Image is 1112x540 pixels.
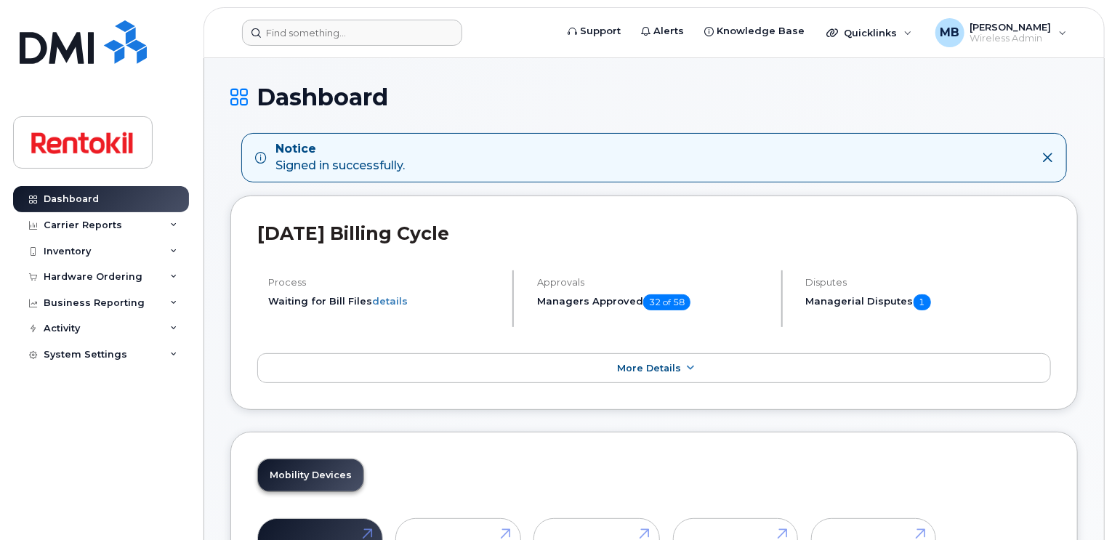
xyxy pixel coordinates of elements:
[230,84,1078,110] h1: Dashboard
[268,277,500,288] h4: Process
[275,141,405,158] strong: Notice
[914,294,931,310] span: 1
[643,294,690,310] span: 32 of 58
[268,294,500,308] li: Waiting for Bill Files
[258,459,363,491] a: Mobility Devices
[806,277,1051,288] h4: Disputes
[257,222,1051,244] h2: [DATE] Billing Cycle
[275,141,405,174] div: Signed in successfully.
[617,363,681,374] span: More Details
[537,277,769,288] h4: Approvals
[806,294,1051,310] h5: Managerial Disputes
[537,294,769,310] h5: Managers Approved
[372,295,408,307] a: details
